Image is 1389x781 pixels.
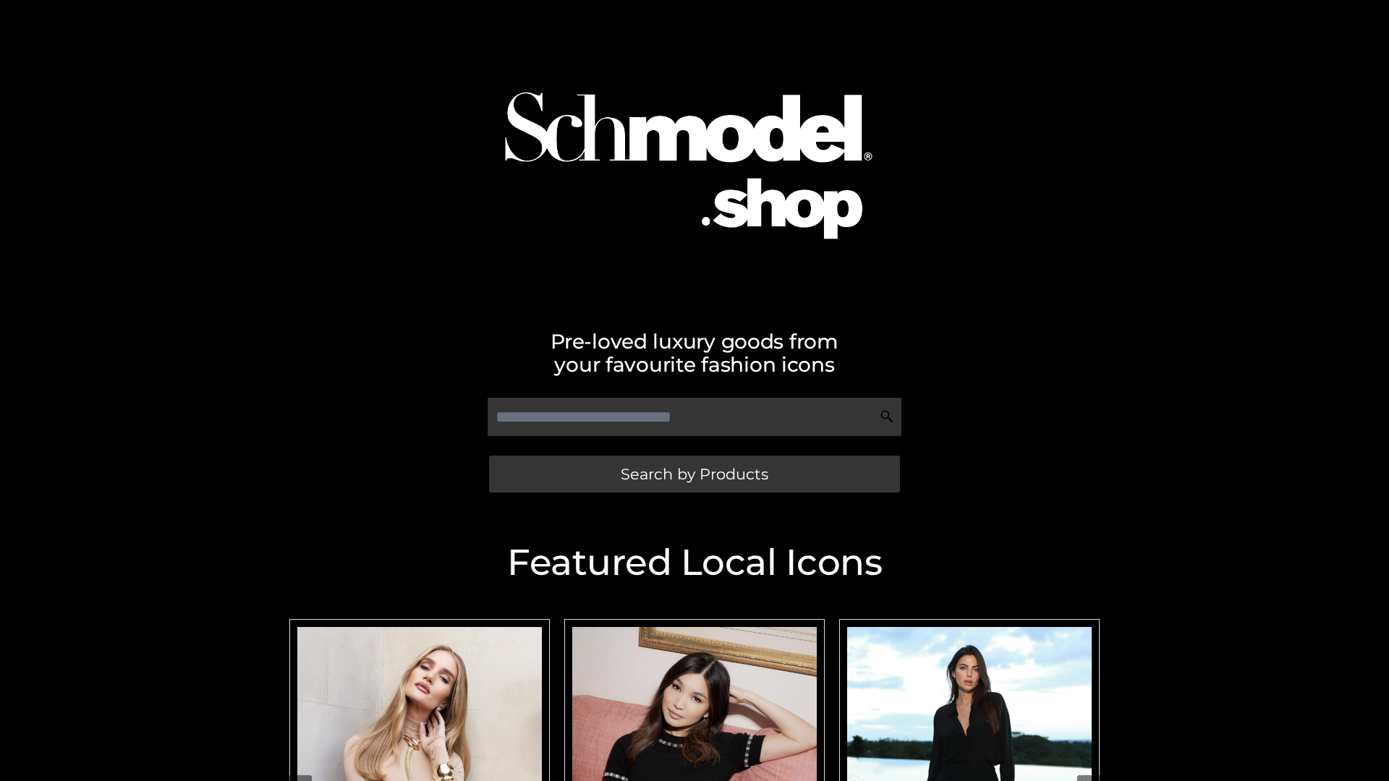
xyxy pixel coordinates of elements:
img: Search Icon [880,409,894,424]
h2: Featured Local Icons​ [282,545,1107,581]
span: Search by Products [621,466,768,482]
h2: Pre-loved luxury goods from your favourite fashion icons [282,330,1107,376]
a: Search by Products [489,456,900,492]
